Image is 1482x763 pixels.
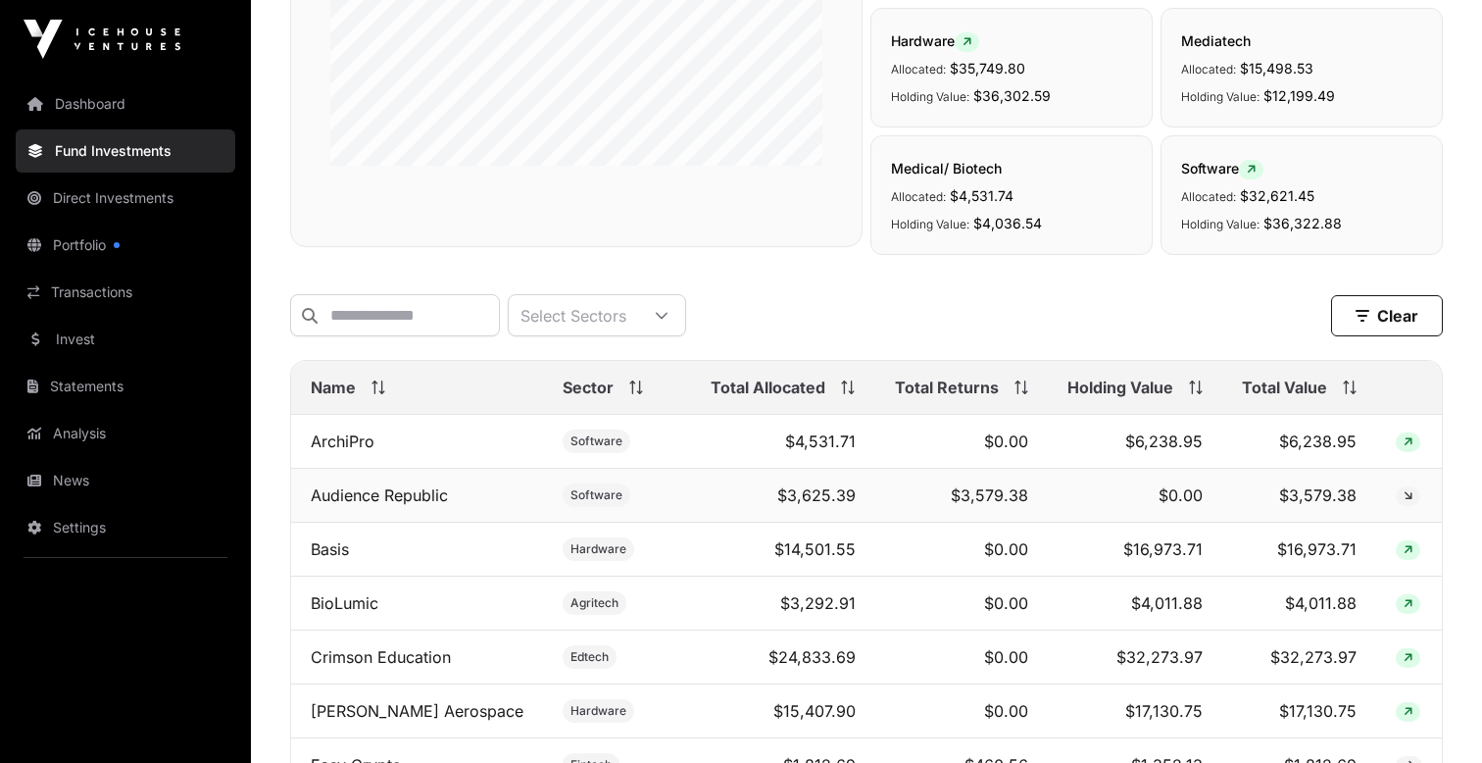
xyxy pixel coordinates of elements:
td: $0.00 [875,631,1048,685]
span: Name [311,376,356,399]
span: Allocated: [891,189,946,204]
a: Fund Investments [16,129,235,173]
a: Basis [311,539,349,559]
td: $6,238.95 [1222,415,1376,469]
td: $32,273.97 [1222,631,1376,685]
span: Holding Value [1067,376,1173,399]
td: $16,973.71 [1222,523,1376,577]
span: Allocated: [1181,189,1236,204]
td: $0.00 [1048,469,1222,523]
a: Transactions [16,271,235,314]
td: $3,579.38 [875,469,1048,523]
td: $4,011.88 [1048,577,1222,631]
td: $17,130.75 [1222,685,1376,738]
span: Hardware [891,32,979,49]
a: Crimson Education [311,647,451,667]
span: Total Allocated [711,376,825,399]
a: Invest [16,318,235,361]
td: $17,130.75 [1048,685,1222,738]
span: Edtech [570,649,609,665]
span: Hardware [570,703,626,719]
a: Dashboard [16,82,235,126]
iframe: Chat Widget [1384,669,1482,763]
span: $35,749.80 [950,60,1025,76]
td: $24,833.69 [691,631,874,685]
span: Software [570,433,622,449]
a: BioLumic [311,593,378,613]
span: $12,199.49 [1263,87,1335,104]
span: Holding Value: [891,217,969,231]
td: $4,011.88 [1222,577,1376,631]
span: Holding Value: [891,89,969,104]
img: Icehouse Ventures Logo [24,20,180,59]
td: $3,579.38 [1222,469,1376,523]
span: Holding Value: [1181,89,1260,104]
a: [PERSON_NAME] Aerospace [311,701,523,721]
a: ArchiPro [311,432,374,451]
td: $0.00 [875,523,1048,577]
td: $3,625.39 [691,469,874,523]
span: $36,302.59 [973,87,1051,104]
a: Analysis [16,412,235,455]
span: Allocated: [1181,62,1236,76]
span: Total Value [1242,376,1327,399]
div: Select Sectors [509,295,638,335]
span: Agritech [570,595,618,611]
span: Software [1181,160,1263,177]
span: $36,322.88 [1263,215,1342,231]
td: $0.00 [875,685,1048,738]
td: $14,501.55 [691,523,874,577]
a: Direct Investments [16,177,235,220]
td: $3,292.91 [691,577,874,631]
span: Software [570,487,622,503]
span: Holding Value: [1181,217,1260,231]
span: $32,621.45 [1240,187,1314,204]
span: $4,531.74 [950,187,1013,204]
span: Medical/ Biotech [891,160,1002,177]
td: $6,238.95 [1048,415,1222,469]
button: Clear [1331,295,1443,336]
span: Hardware [570,541,626,557]
td: $32,273.97 [1048,631,1222,685]
span: Mediatech [1181,32,1251,49]
a: News [16,459,235,502]
a: Audience Republic [311,485,448,505]
a: Statements [16,365,235,408]
span: $15,498.53 [1240,60,1313,76]
td: $4,531.71 [691,415,874,469]
span: Allocated: [891,62,946,76]
td: $0.00 [875,577,1048,631]
span: $4,036.54 [973,215,1042,231]
td: $15,407.90 [691,685,874,738]
td: $16,973.71 [1048,523,1222,577]
span: Total Returns [895,376,999,399]
span: Sector [563,376,614,399]
a: Settings [16,506,235,549]
td: $0.00 [875,415,1048,469]
a: Portfolio [16,224,235,267]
